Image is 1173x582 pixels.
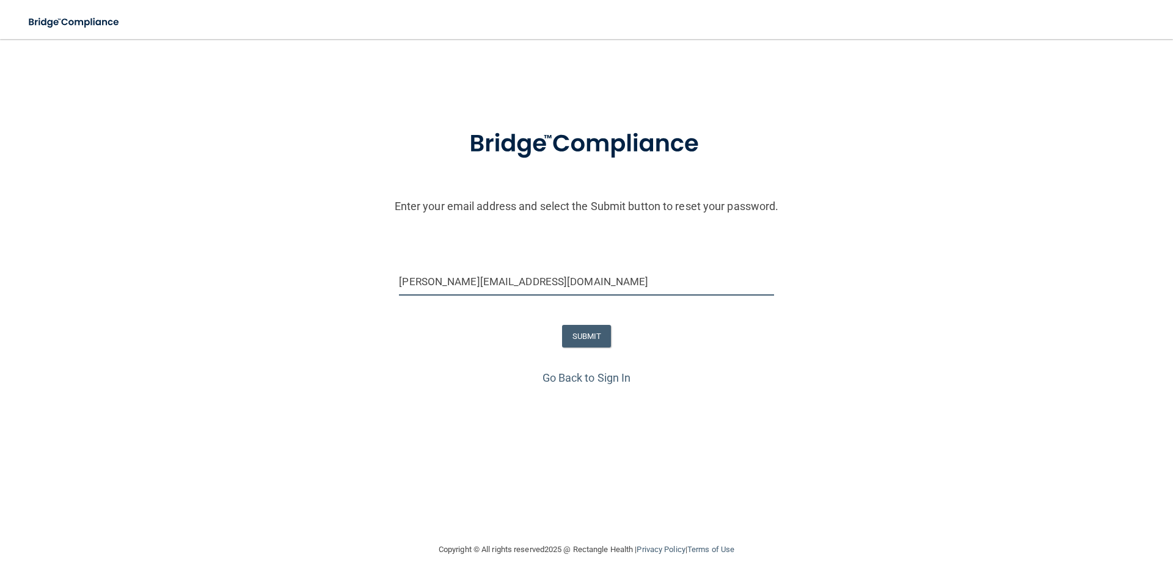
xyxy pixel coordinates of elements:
[543,371,631,384] a: Go Back to Sign In
[399,268,773,296] input: Email
[18,10,131,35] img: bridge_compliance_login_screen.278c3ca4.svg
[364,530,809,569] div: Copyright © All rights reserved 2025 @ Rectangle Health | |
[687,545,734,554] a: Terms of Use
[562,325,612,347] button: SUBMIT
[444,112,729,176] img: bridge_compliance_login_screen.278c3ca4.svg
[637,545,685,554] a: Privacy Policy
